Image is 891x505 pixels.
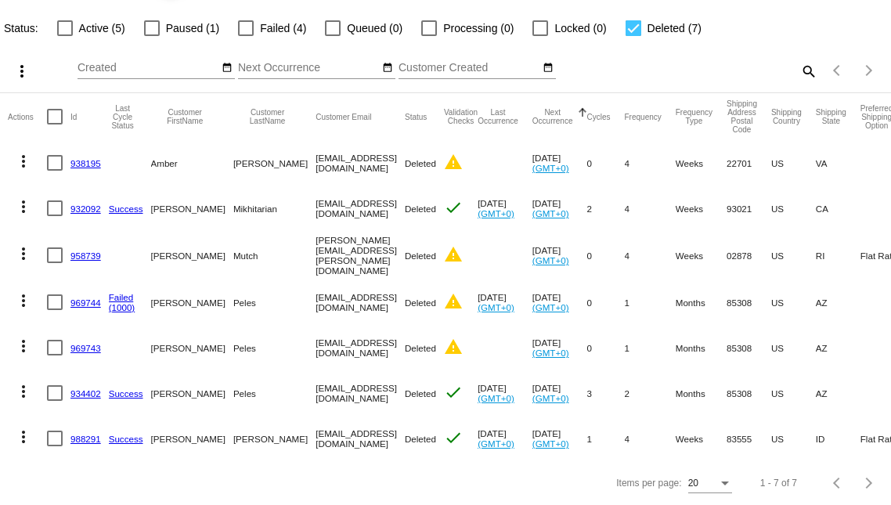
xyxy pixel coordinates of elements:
mat-cell: [DATE] [478,370,532,416]
mat-icon: more_vert [14,152,33,171]
a: (GMT+0) [478,208,514,218]
button: Change sorting for ShippingCountry [771,108,802,125]
mat-cell: Mutch [233,231,316,280]
button: Change sorting for NextOccurrenceUtc [532,108,573,125]
button: Change sorting for ShippingState [816,108,846,125]
mat-cell: 4 [625,416,676,461]
mat-cell: [PERSON_NAME] [233,416,316,461]
mat-header-cell: Actions [8,93,47,140]
mat-cell: US [771,186,816,231]
button: Change sorting for CustomerLastName [233,108,301,125]
mat-cell: [EMAIL_ADDRESS][DOMAIN_NAME] [316,140,405,186]
mat-icon: more_vert [14,427,33,446]
mat-cell: [DATE] [478,186,532,231]
mat-icon: more_vert [13,62,31,81]
span: Deleted [405,388,436,399]
mat-cell: Peles [233,325,316,370]
mat-select: Items per page: [688,478,732,489]
a: 938195 [70,158,101,168]
mat-cell: 1 [587,416,625,461]
a: 988291 [70,434,101,444]
mat-cell: [EMAIL_ADDRESS][DOMAIN_NAME] [316,370,405,416]
mat-cell: US [771,416,816,461]
mat-cell: 3 [587,370,625,416]
mat-cell: 85308 [727,325,771,370]
mat-cell: [PERSON_NAME] [151,231,233,280]
mat-icon: check [444,383,463,402]
button: Change sorting for LastOccurrenceUtc [478,108,518,125]
mat-cell: US [771,325,816,370]
a: (GMT+0) [478,393,514,403]
mat-cell: 2 [625,370,676,416]
button: Change sorting for FrequencyType [676,108,712,125]
mat-cell: [PERSON_NAME] [151,416,233,461]
mat-cell: 0 [587,280,625,325]
mat-cell: Weeks [676,231,727,280]
mat-cell: [DATE] [532,280,587,325]
mat-cell: 0 [587,231,625,280]
mat-header-cell: Validation Checks [444,93,478,140]
mat-cell: AZ [816,280,860,325]
mat-cell: 4 [625,140,676,186]
mat-cell: Peles [233,370,316,416]
mat-cell: [DATE] [532,416,587,461]
span: Deleted [405,158,436,168]
input: Customer Created [399,62,539,74]
span: Deleted [405,204,436,214]
mat-cell: 02878 [727,231,771,280]
button: Change sorting for LastProcessingCycleId [109,104,137,130]
a: 969744 [70,298,101,308]
a: (GMT+0) [532,163,569,173]
a: (GMT+0) [532,208,569,218]
mat-icon: check [444,428,463,447]
mat-icon: date_range [382,62,393,74]
span: Paused (1) [166,19,219,38]
mat-cell: 1 [625,325,676,370]
mat-cell: [PERSON_NAME][EMAIL_ADDRESS][PERSON_NAME][DOMAIN_NAME] [316,231,405,280]
div: Items per page: [616,478,681,489]
a: (1000) [109,302,135,312]
button: Change sorting for Frequency [625,112,662,121]
a: 932092 [70,204,101,214]
mat-cell: [PERSON_NAME] [151,186,233,231]
mat-cell: 0 [587,325,625,370]
span: Status: [4,22,38,34]
span: Deleted [405,434,436,444]
mat-cell: 85308 [727,370,771,416]
button: Next page [853,467,885,499]
span: Deleted (7) [648,19,702,38]
a: (GMT+0) [532,348,569,358]
span: Failed (4) [260,19,306,38]
button: Change sorting for Status [405,112,427,121]
a: 969743 [70,343,101,353]
mat-cell: [PERSON_NAME] [151,325,233,370]
mat-cell: [PERSON_NAME] [151,370,233,416]
a: Success [109,434,143,444]
mat-cell: [DATE] [532,325,587,370]
span: Deleted [405,298,436,308]
mat-icon: warning [444,153,463,171]
mat-cell: [DATE] [532,140,587,186]
mat-cell: Weeks [676,186,727,231]
a: 934402 [70,388,101,399]
mat-cell: US [771,140,816,186]
mat-icon: search [799,59,817,83]
mat-cell: US [771,280,816,325]
a: (GMT+0) [532,438,569,449]
span: Locked (0) [554,19,606,38]
mat-cell: RI [816,231,860,280]
button: Change sorting for CustomerFirstName [151,108,219,125]
mat-cell: Months [676,325,727,370]
mat-icon: more_vert [14,244,33,263]
mat-cell: 4 [625,231,676,280]
mat-cell: 22701 [727,140,771,186]
mat-cell: [PERSON_NAME] [151,280,233,325]
button: Next page [853,55,885,86]
mat-icon: more_vert [14,382,33,401]
a: Success [109,204,143,214]
mat-cell: [EMAIL_ADDRESS][DOMAIN_NAME] [316,280,405,325]
input: Next Occurrence [238,62,379,74]
a: (GMT+0) [478,438,514,449]
mat-icon: warning [444,337,463,356]
mat-cell: [DATE] [532,186,587,231]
